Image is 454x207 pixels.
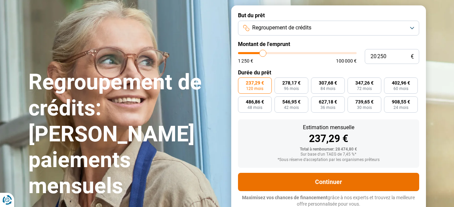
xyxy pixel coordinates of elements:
span: 100 000 € [336,59,357,63]
div: *Sous réserve d'acceptation par les organismes prêteurs [243,158,414,162]
span: 739,65 € [355,99,374,104]
div: 237,29 € [243,134,414,144]
span: Regroupement de crédits [252,24,311,31]
span: 96 mois [284,87,299,91]
h1: Regroupement de crédits: [PERSON_NAME] paiements mensuels [28,69,223,199]
span: 24 mois [393,106,408,110]
span: € [411,54,414,60]
span: 402,96 € [392,80,410,85]
label: Durée du prêt [238,69,419,76]
div: Total à rembourser: 28 474,80 € [243,147,414,152]
span: 1 250 € [238,59,253,63]
span: 627,18 € [319,99,337,104]
span: 48 mois [247,106,262,110]
span: 237,29 € [246,80,264,85]
span: 84 mois [320,87,335,91]
span: 278,17 € [282,80,301,85]
span: 72 mois [357,87,372,91]
span: 60 mois [393,87,408,91]
span: 120 mois [246,87,263,91]
span: 36 mois [320,106,335,110]
div: Sur base d'un TAEG de 7,45 %* [243,152,414,157]
span: 546,95 € [282,99,301,104]
button: Continuer [238,173,419,191]
span: 42 mois [284,106,299,110]
span: 307,68 € [319,80,337,85]
button: Regroupement de crédits [238,21,419,36]
span: 347,26 € [355,80,374,85]
span: Maximisez vos chances de financement [242,195,328,200]
span: 30 mois [357,106,372,110]
label: But du prêt [238,12,419,19]
label: Montant de l'emprunt [238,41,419,47]
span: 486,86 € [246,99,264,104]
div: Estimation mensuelle [243,125,414,130]
span: 908,55 € [392,99,410,104]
